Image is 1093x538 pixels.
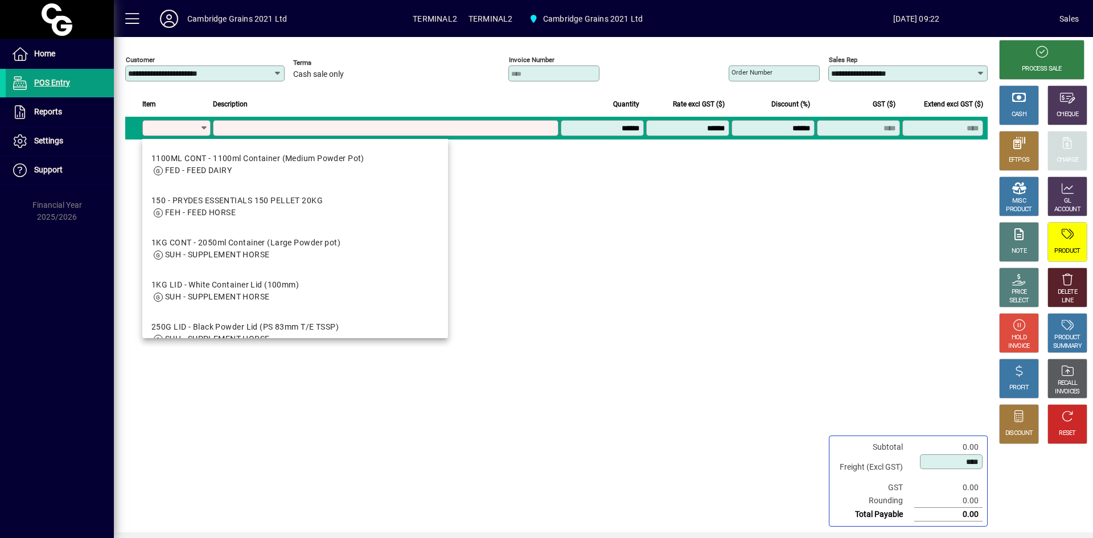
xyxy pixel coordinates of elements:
[1022,65,1062,73] div: PROCESS SALE
[126,56,155,64] mat-label: Customer
[1009,156,1030,165] div: EFTPOS
[187,10,287,28] div: Cambridge Grains 2021 Ltd
[151,195,323,207] div: 150 - PRYDES ESSENTIALS 150 PELLET 20KG
[1058,288,1077,297] div: DELETE
[1012,334,1026,342] div: HOLD
[1055,388,1079,396] div: INVOICES
[142,98,156,110] span: Item
[1054,334,1080,342] div: PRODUCT
[914,494,983,508] td: 0.00
[151,237,340,249] div: 1KG CONT - 2050ml Container (Large Powder pot)
[1009,297,1029,305] div: SELECT
[165,166,232,175] span: FED - FEED DAIRY
[1059,429,1076,438] div: RESET
[151,279,299,291] div: 1KG LID - White Container Lid (100mm)
[6,156,114,184] a: Support
[151,9,187,29] button: Profile
[773,10,1059,28] span: [DATE] 09:22
[6,98,114,126] a: Reports
[829,56,857,64] mat-label: Sales rep
[293,59,361,67] span: Terms
[1058,379,1078,388] div: RECALL
[34,78,70,87] span: POS Entry
[1054,206,1080,214] div: ACCOUNT
[1057,110,1078,119] div: CHEQUE
[293,70,344,79] span: Cash sale only
[469,10,513,28] span: TERMINAL2
[1008,342,1029,351] div: INVOICE
[6,127,114,155] a: Settings
[1057,156,1079,165] div: CHARGE
[165,250,270,259] span: SUH - SUPPLEMENT HORSE
[165,292,270,301] span: SUH - SUPPLEMENT HORSE
[1062,297,1073,305] div: LINE
[924,98,983,110] span: Extend excl GST ($)
[151,153,364,165] div: 1100ML CONT - 1100ml Container (Medium Powder Pot)
[1059,10,1079,28] div: Sales
[524,9,647,29] span: Cambridge Grains 2021 Ltd
[6,40,114,68] a: Home
[1012,247,1026,256] div: NOTE
[1053,342,1082,351] div: SUMMARY
[1054,247,1080,256] div: PRODUCT
[142,228,448,270] mat-option: 1KG CONT - 2050ml Container (Large Powder pot)
[34,165,63,174] span: Support
[1009,384,1029,392] div: PROFIT
[151,321,339,333] div: 250G LID - Black Powder Lid (PS 83mm T/E TSSP)
[142,270,448,312] mat-option: 1KG LID - White Container Lid (100mm)
[509,56,554,64] mat-label: Invoice number
[142,143,448,186] mat-option: 1100ML CONT - 1100ml Container (Medium Powder Pot)
[834,481,914,494] td: GST
[413,10,457,28] span: TERMINAL2
[1005,429,1033,438] div: DISCOUNT
[1006,206,1032,214] div: PRODUCT
[834,494,914,508] td: Rounding
[673,98,725,110] span: Rate excl GST ($)
[914,441,983,454] td: 0.00
[1012,110,1026,119] div: CASH
[834,508,914,521] td: Total Payable
[1012,197,1026,206] div: MISC
[34,49,55,58] span: Home
[834,441,914,454] td: Subtotal
[34,136,63,145] span: Settings
[543,10,643,28] span: Cambridge Grains 2021 Ltd
[914,508,983,521] td: 0.00
[771,98,810,110] span: Discount (%)
[1064,197,1071,206] div: GL
[165,208,236,217] span: FEH - FEED HORSE
[165,334,270,343] span: SUH - SUPPLEMENT HORSE
[213,98,248,110] span: Description
[34,107,62,116] span: Reports
[613,98,639,110] span: Quantity
[834,454,914,481] td: Freight (Excl GST)
[914,481,983,494] td: 0.00
[1012,288,1027,297] div: PRICE
[732,68,773,76] mat-label: Order number
[142,186,448,228] mat-option: 150 - PRYDES ESSENTIALS 150 PELLET 20KG
[873,98,895,110] span: GST ($)
[142,312,448,354] mat-option: 250G LID - Black Powder Lid (PS 83mm T/E TSSP)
